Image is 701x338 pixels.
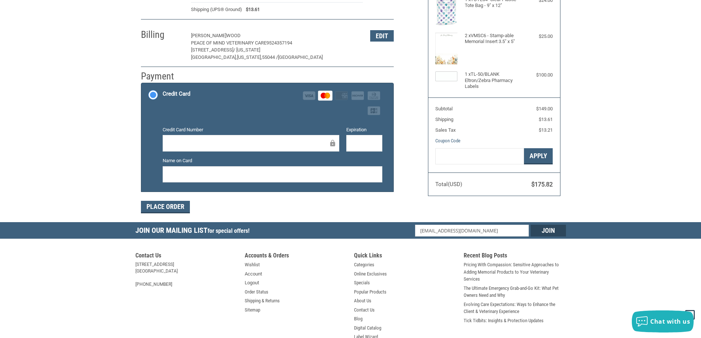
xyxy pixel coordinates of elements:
[523,33,553,40] div: $25.00
[632,310,694,332] button: Chat with us
[435,117,453,122] span: Shipping
[536,106,553,111] span: $149.00
[266,40,292,46] span: 9524357194
[135,252,238,261] h5: Contact Us
[435,138,460,143] a: Coupon Code
[435,181,462,188] span: Total (USD)
[245,270,262,278] a: Account
[208,227,249,234] span: for special offers!
[191,40,266,46] span: Peace of Mind Veterinary Care
[370,30,394,42] button: Edit
[191,47,233,53] span: [STREET_ADDRESS]
[163,126,339,134] label: Credit Card Number
[233,47,260,53] span: / [US_STATE]
[354,252,456,261] h5: Quick Links
[354,315,362,323] a: Blog
[245,279,259,287] a: Logout
[539,127,553,133] span: $13.21
[531,225,566,236] input: Join
[435,148,524,165] input: Gift Certificate or Coupon Code
[262,54,278,60] span: 55044 /
[354,306,375,314] a: Contact Us
[346,126,382,134] label: Expiration
[135,261,238,288] address: [STREET_ADDRESS] [GEOGRAPHIC_DATA] [PHONE_NUMBER]
[245,252,347,261] h5: Accounts & Orders
[191,33,226,38] span: [PERSON_NAME]
[354,288,386,296] a: Popular Products
[464,261,566,283] a: Pricing With Compassion: Sensitive Approaches to Adding Memorial Products to Your Veterinary Serv...
[354,279,370,287] a: Specials
[415,225,529,236] input: Email
[524,148,553,165] button: Apply
[242,6,260,13] span: $13.61
[435,106,453,111] span: Subtotal
[141,70,184,82] h2: Payment
[464,317,544,324] a: Tick Tidbits: Insights & Protection Updates
[354,297,371,305] a: About Us
[245,306,260,314] a: Sitemap
[539,117,553,122] span: $13.61
[354,270,387,278] a: Online Exclusives
[163,88,190,100] div: Credit Card
[464,301,566,315] a: Evolving Care Expectations: Ways to Enhance the Client & Veterinary Experience
[354,261,374,268] a: Categories
[191,6,242,13] span: Shipping (UPS® Ground)
[465,71,522,89] h4: 1 x TL-50/BLANK Eltron/Zebra Pharmacy Labels
[465,33,522,45] h4: 2 x VMSC6 - Stamp-able Memorial Insert 3.5" x 5"
[435,127,456,133] span: Sales Tax
[464,285,566,299] a: The Ultimate Emergency Grab-and-Go Kit: What Pet Owners Need and Why
[237,54,262,60] span: [US_STATE],
[226,33,241,38] span: Wood
[163,157,382,164] label: Name on Card
[278,54,323,60] span: [GEOGRAPHIC_DATA]
[245,297,280,305] a: Shipping & Returns
[531,181,553,188] span: $175.82
[245,261,260,268] a: Wishlist
[523,71,553,79] div: $100.00
[354,324,381,332] a: Digital Catalog
[135,222,253,241] h5: Join Our Mailing List
[650,317,690,325] span: Chat with us
[141,29,184,41] h2: Billing
[245,288,268,296] a: Order Status
[464,252,566,261] h5: Recent Blog Posts
[141,201,190,213] button: Place Order
[191,54,237,60] span: [GEOGRAPHIC_DATA],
